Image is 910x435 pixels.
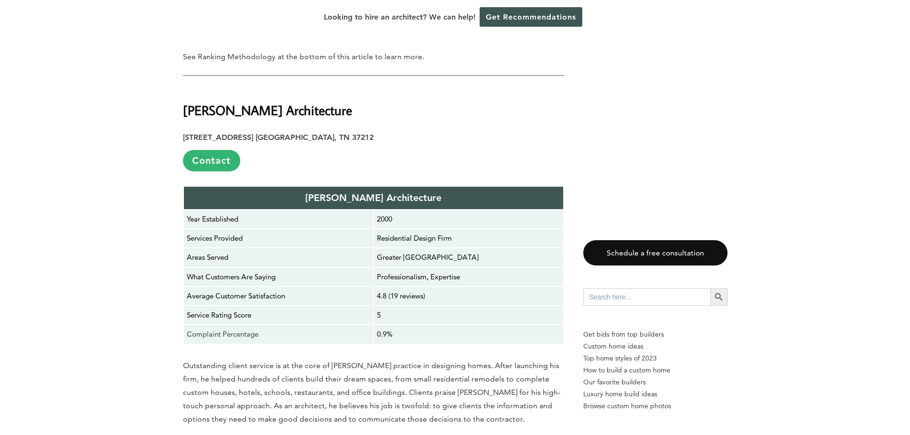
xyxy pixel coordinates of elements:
input: Search here... [583,288,710,306]
p: Professionalism, Expertise [377,271,560,283]
a: Top home styles of 2023 [583,352,728,364]
strong: [STREET_ADDRESS] [GEOGRAPHIC_DATA], TN 37212 [183,133,374,142]
p: Greater [GEOGRAPHIC_DATA] [377,251,560,264]
p: 2000 [377,213,560,225]
p: Residential Design Firm [377,232,560,244]
p: Areas Served [187,251,370,264]
p: 5 [377,309,560,321]
a: Luxury home build ideas [583,388,728,400]
a: Our favorite builders [583,376,728,388]
a: Get Recommendations [480,7,582,27]
strong: [PERSON_NAME] Architecture [305,192,441,203]
svg: Search [714,292,724,302]
a: How to build a custom home [583,364,728,376]
p: See Ranking Methodology at the bottom of this article to learn more. [183,50,564,64]
p: Service Rating Score [187,309,370,321]
a: Contact [183,150,240,171]
a: Schedule a free consultation [583,240,728,265]
p: 0.9% [377,328,560,340]
span: Outstanding client service is at the core of [PERSON_NAME] practice in designing homes. After lau... [183,361,560,424]
p: Average Customer Satisfaction [187,290,370,302]
a: Browse custom home photos [583,400,728,412]
strong: [PERSON_NAME] Architecture [183,102,352,118]
p: Complaint Percentage [187,328,370,340]
p: Get bids from top builders [583,329,728,340]
a: Custom home ideas [583,340,728,352]
p: Year Established [187,213,370,225]
p: Services Provided [187,232,370,244]
p: 4.8 (19 reviews) [377,290,560,302]
p: What Customers Are Saying [187,271,370,283]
